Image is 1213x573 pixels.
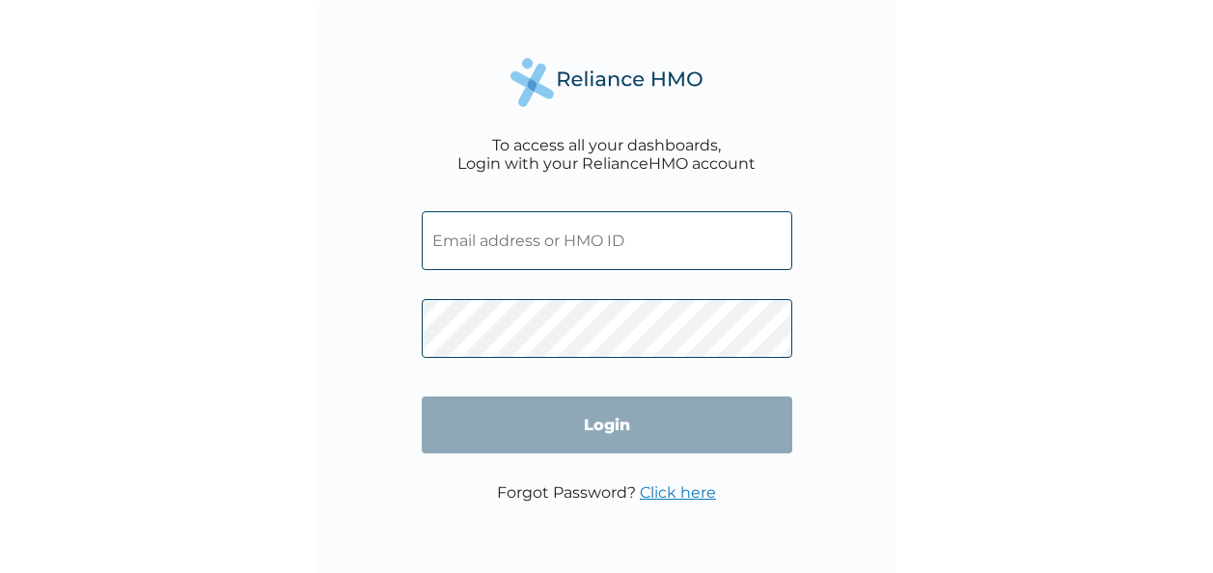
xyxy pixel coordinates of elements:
[422,211,792,270] input: Email address or HMO ID
[422,396,792,453] input: Login
[457,136,756,173] div: To access all your dashboards, Login with your RelianceHMO account
[497,483,716,502] p: Forgot Password?
[640,483,716,502] a: Click here
[510,58,703,107] img: Reliance Health's Logo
